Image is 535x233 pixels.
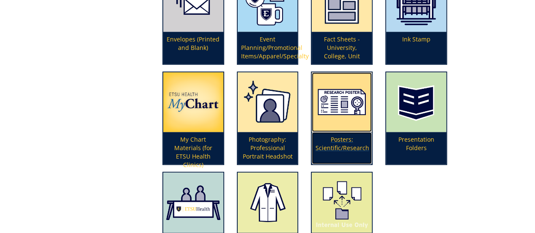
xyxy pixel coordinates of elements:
[163,132,223,164] p: My Chart Materials (for ETSU Health Clinics)
[163,173,223,233] img: tablecloth-63ce89ec045952.52600954.png
[386,72,446,132] img: folders-5949219d3e5475.27030474.png
[163,32,223,64] p: Envelopes (Printed and Blank)
[312,72,372,164] a: Posters: Scientific/Research
[238,72,298,164] a: Photography: Professional Portrait Headshot
[238,173,298,233] img: white-coats-59494ae0f124e6.28169724.png
[312,32,372,64] p: Fact Sheets - University, College, Unit
[312,72,372,132] img: posters-scientific-5aa5927cecefc5.90805739.png
[386,132,446,164] p: Presentation Folders
[386,32,446,64] p: Ink Stamp
[238,132,298,164] p: Photography: Professional Portrait Headshot
[386,72,446,164] a: Presentation Folders
[163,72,223,164] a: My Chart Materials (for ETSU Health Clinics)
[238,32,298,64] p: Event Planning/Promotional Items/Apparel/Specialty
[312,173,372,233] img: outsourcing%20internal%20use-5c647ee7095515.28580629.png
[238,72,298,132] img: professional%20headshot-673780894c71e3.55548584.png
[163,72,223,132] img: mychart-67fe6a1724bc26.04447173.png
[312,132,372,164] p: Posters: Scientific/Research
